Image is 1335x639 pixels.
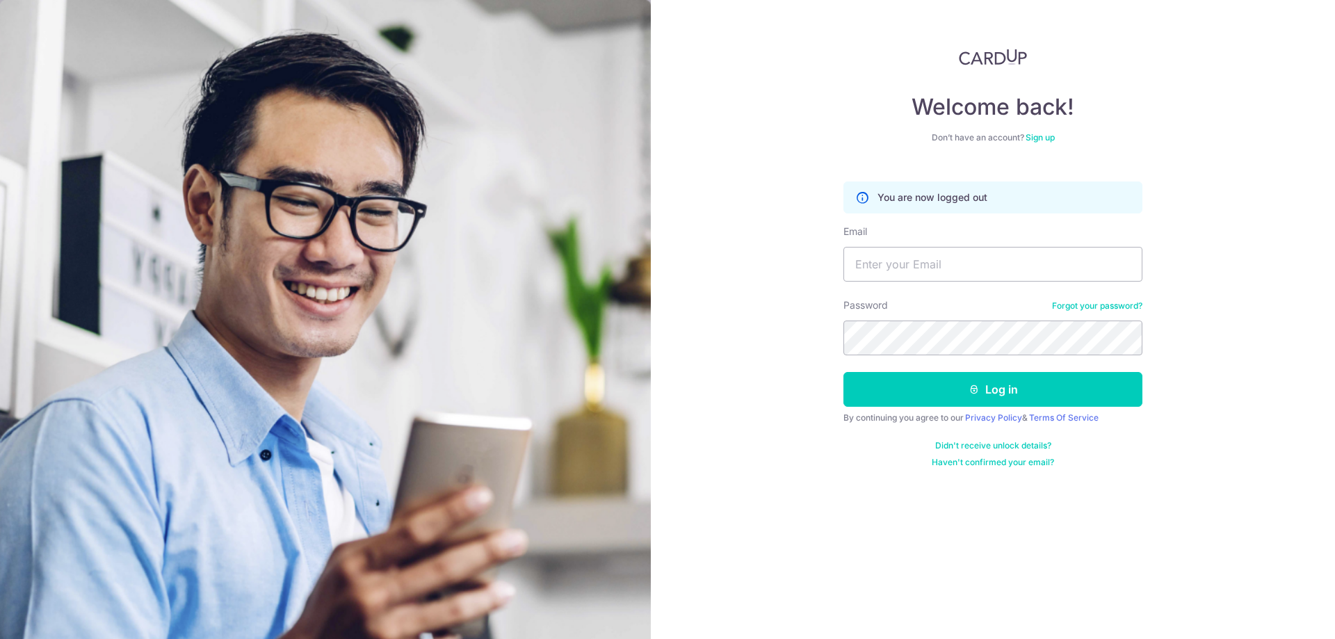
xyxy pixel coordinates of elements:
a: Terms Of Service [1029,412,1099,423]
input: Enter your Email [843,247,1142,282]
img: CardUp Logo [959,49,1027,65]
label: Email [843,225,867,238]
h4: Welcome back! [843,93,1142,121]
label: Password [843,298,888,312]
p: You are now logged out [877,191,987,204]
div: By continuing you agree to our & [843,412,1142,423]
a: Sign up [1026,132,1055,143]
a: Privacy Policy [965,412,1022,423]
a: Didn't receive unlock details? [935,440,1051,451]
a: Haven't confirmed your email? [932,457,1054,468]
div: Don’t have an account? [843,132,1142,143]
a: Forgot your password? [1052,300,1142,312]
button: Log in [843,372,1142,407]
